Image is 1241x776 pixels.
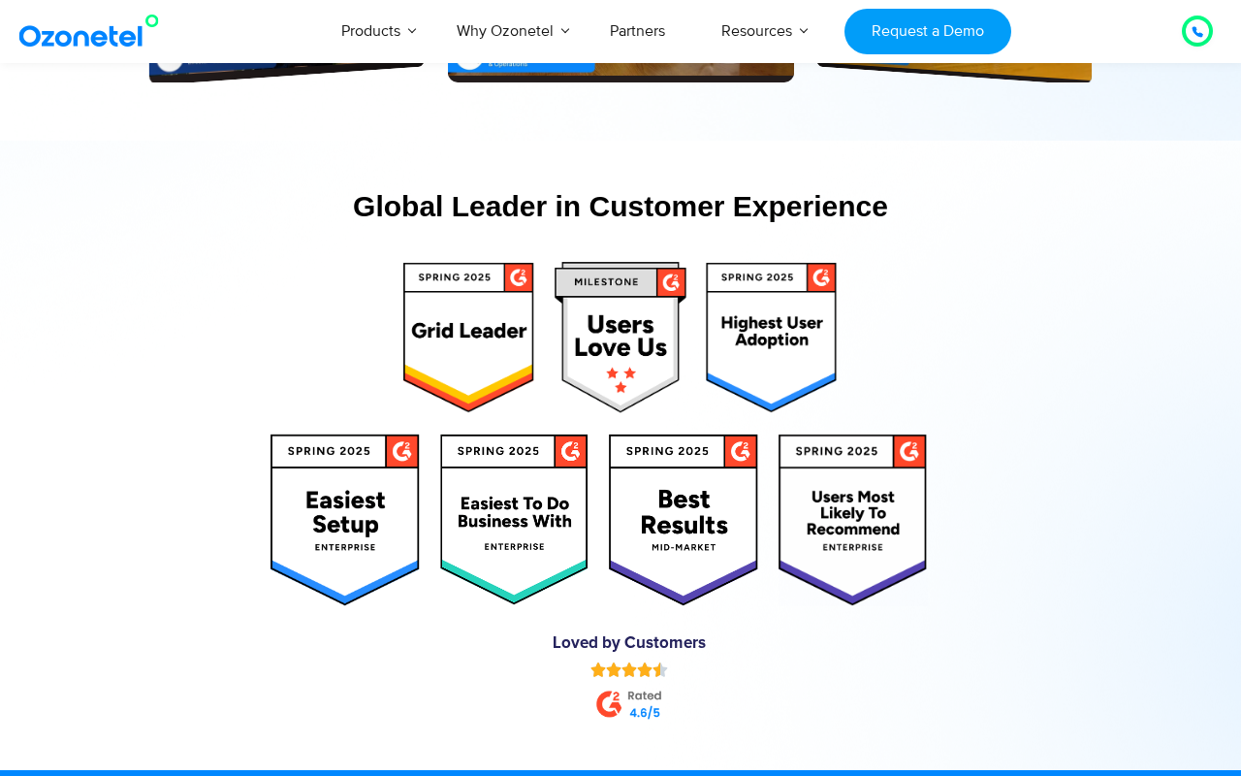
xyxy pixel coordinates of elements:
[844,9,1010,54] a: Request a Demo
[553,635,706,652] a: Loved by Customers
[590,662,668,677] div: Rated 4.5 out of 5
[102,189,1139,223] div: Global Leader in Customer Experience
